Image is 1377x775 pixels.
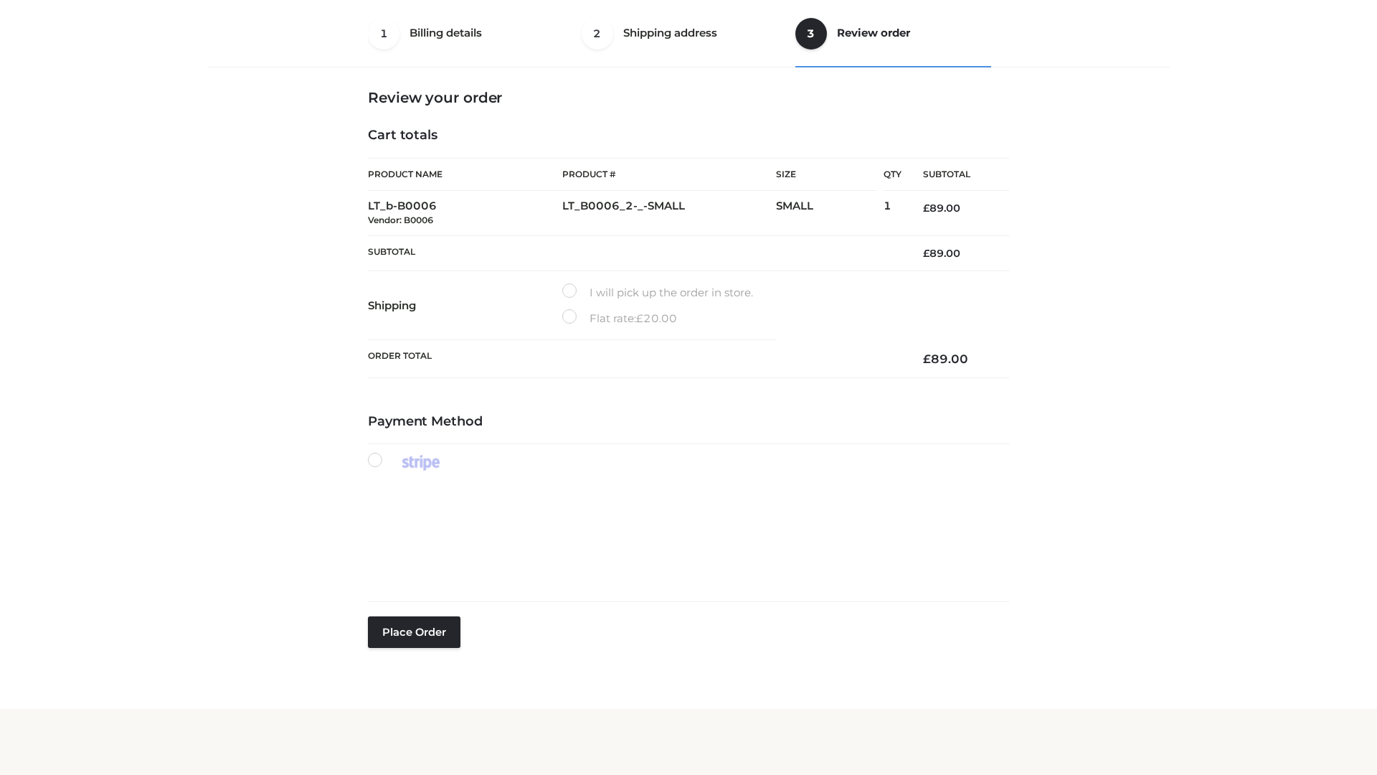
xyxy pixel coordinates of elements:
[776,159,876,191] th: Size
[368,271,562,340] th: Shipping
[368,616,460,648] button: Place order
[923,352,931,366] span: £
[562,191,776,236] td: LT_B0006_2-_-SMALL
[923,247,960,260] bdi: 89.00
[923,352,968,366] bdi: 89.00
[923,247,929,260] span: £
[368,191,562,236] td: LT_b-B0006
[902,159,1009,191] th: Subtotal
[368,215,433,225] small: Vendor: B0006
[368,340,902,378] th: Order Total
[636,311,643,325] span: £
[884,191,902,236] td: 1
[562,158,776,191] th: Product #
[562,309,677,328] label: Flat rate:
[368,89,1009,106] h3: Review your order
[562,283,753,302] label: I will pick up the order in store.
[368,128,1009,144] h4: Cart totals
[923,202,960,215] bdi: 89.00
[923,202,929,215] span: £
[636,311,677,325] bdi: 20.00
[368,414,1009,430] h4: Payment Method
[884,158,902,191] th: Qty
[368,158,562,191] th: Product Name
[776,191,884,236] td: SMALL
[368,235,902,271] th: Subtotal
[365,487,1006,578] iframe: Secure payment input frame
